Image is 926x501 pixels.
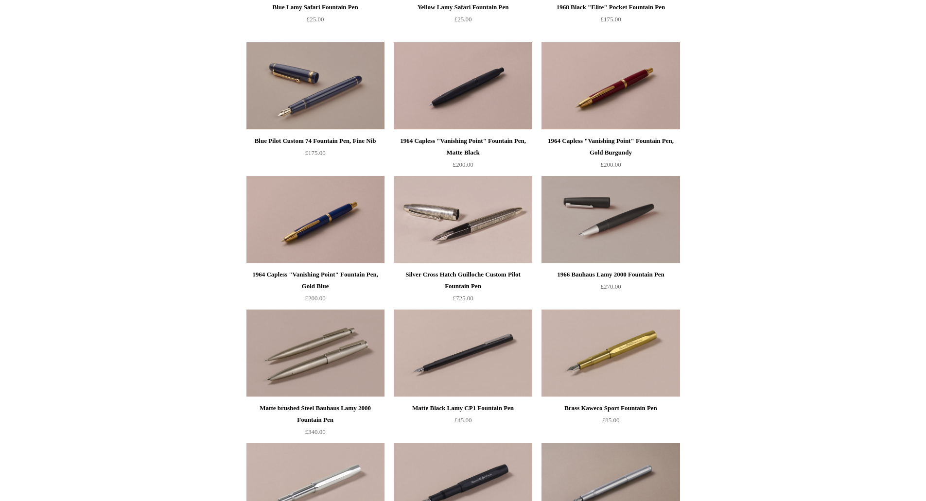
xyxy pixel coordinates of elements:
[544,1,677,13] div: 1968 Black "Elite" Pocket Fountain Pen
[600,161,621,168] span: £200.00
[453,161,473,168] span: £200.00
[542,42,680,130] a: 1964 Capless "Vanishing Point" Fountain Pen, Gold Burgundy 1964 Capless "Vanishing Point" Fountai...
[454,416,472,424] span: £45.00
[246,42,384,130] img: Blue Pilot Custom 74 Fountain Pen, Fine Nib
[246,176,384,263] img: 1964 Capless "Vanishing Point" Fountain Pen, Gold Blue
[246,310,384,397] a: Matte brushed Steel Bauhaus Lamy 2000 Fountain Pen Matte brushed Steel Bauhaus Lamy 2000 Fountain...
[394,1,532,41] a: Yellow Lamy Safari Fountain Pen £25.00
[305,149,325,156] span: £175.00
[542,269,680,309] a: 1966 Bauhaus Lamy 2000 Fountain Pen £270.00
[394,269,532,309] a: Silver Cross Hatch Guilloche Custom Pilot Fountain Pen £725.00
[542,135,680,175] a: 1964 Capless "Vanishing Point" Fountain Pen, Gold Burgundy £200.00
[394,42,532,130] img: 1964 Capless "Vanishing Point" Fountain Pen, Matte Black
[602,416,620,424] span: £85.00
[246,135,384,175] a: Blue Pilot Custom 74 Fountain Pen, Fine Nib £175.00
[542,310,680,397] a: Brass Kaweco Sport Fountain Pen Brass Kaweco Sport Fountain Pen
[305,428,325,435] span: £340.00
[305,294,325,302] span: £200.00
[246,310,384,397] img: Matte brushed Steel Bauhaus Lamy 2000 Fountain Pen
[246,269,384,309] a: 1964 Capless "Vanishing Point" Fountain Pen, Gold Blue £200.00
[544,269,677,280] div: 1966 Bauhaus Lamy 2000 Fountain Pen
[249,269,382,292] div: 1964 Capless "Vanishing Point" Fountain Pen, Gold Blue
[396,402,529,414] div: Matte Black Lamy CP1 Fountain Pen
[600,283,621,290] span: £270.00
[544,402,677,414] div: Brass Kaweco Sport Fountain Pen
[394,176,532,263] img: Silver Cross Hatch Guilloche Custom Pilot Fountain Pen
[396,135,529,158] div: 1964 Capless "Vanishing Point" Fountain Pen, Matte Black
[542,42,680,130] img: 1964 Capless "Vanishing Point" Fountain Pen, Gold Burgundy
[246,402,384,442] a: Matte brushed Steel Bauhaus Lamy 2000 Fountain Pen £340.00
[396,269,529,292] div: Silver Cross Hatch Guilloche Custom Pilot Fountain Pen
[394,310,532,397] a: Matte Black Lamy CP1 Fountain Pen Matte Black Lamy CP1 Fountain Pen
[542,1,680,41] a: 1968 Black "Elite" Pocket Fountain Pen £175.00
[246,42,384,130] a: Blue Pilot Custom 74 Fountain Pen, Fine Nib Blue Pilot Custom 74 Fountain Pen, Fine Nib
[249,402,382,426] div: Matte brushed Steel Bauhaus Lamy 2000 Fountain Pen
[246,1,384,41] a: Blue Lamy Safari Fountain Pen £25.00
[246,176,384,263] a: 1964 Capless "Vanishing Point" Fountain Pen, Gold Blue 1964 Capless "Vanishing Point" Fountain Pe...
[249,135,382,147] div: Blue Pilot Custom 74 Fountain Pen, Fine Nib
[396,1,529,13] div: Yellow Lamy Safari Fountain Pen
[542,176,680,263] img: 1966 Bauhaus Lamy 2000 Fountain Pen
[394,42,532,130] a: 1964 Capless "Vanishing Point" Fountain Pen, Matte Black 1964 Capless "Vanishing Point" Fountain ...
[249,1,382,13] div: Blue Lamy Safari Fountain Pen
[394,402,532,442] a: Matte Black Lamy CP1 Fountain Pen £45.00
[542,176,680,263] a: 1966 Bauhaus Lamy 2000 Fountain Pen 1966 Bauhaus Lamy 2000 Fountain Pen
[307,16,324,23] span: £25.00
[394,310,532,397] img: Matte Black Lamy CP1 Fountain Pen
[542,402,680,442] a: Brass Kaweco Sport Fountain Pen £85.00
[542,310,680,397] img: Brass Kaweco Sport Fountain Pen
[544,135,677,158] div: 1964 Capless "Vanishing Point" Fountain Pen, Gold Burgundy
[394,176,532,263] a: Silver Cross Hatch Guilloche Custom Pilot Fountain Pen Silver Cross Hatch Guilloche Custom Pilot ...
[453,294,473,302] span: £725.00
[600,16,621,23] span: £175.00
[394,135,532,175] a: 1964 Capless "Vanishing Point" Fountain Pen, Matte Black £200.00
[454,16,472,23] span: £25.00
